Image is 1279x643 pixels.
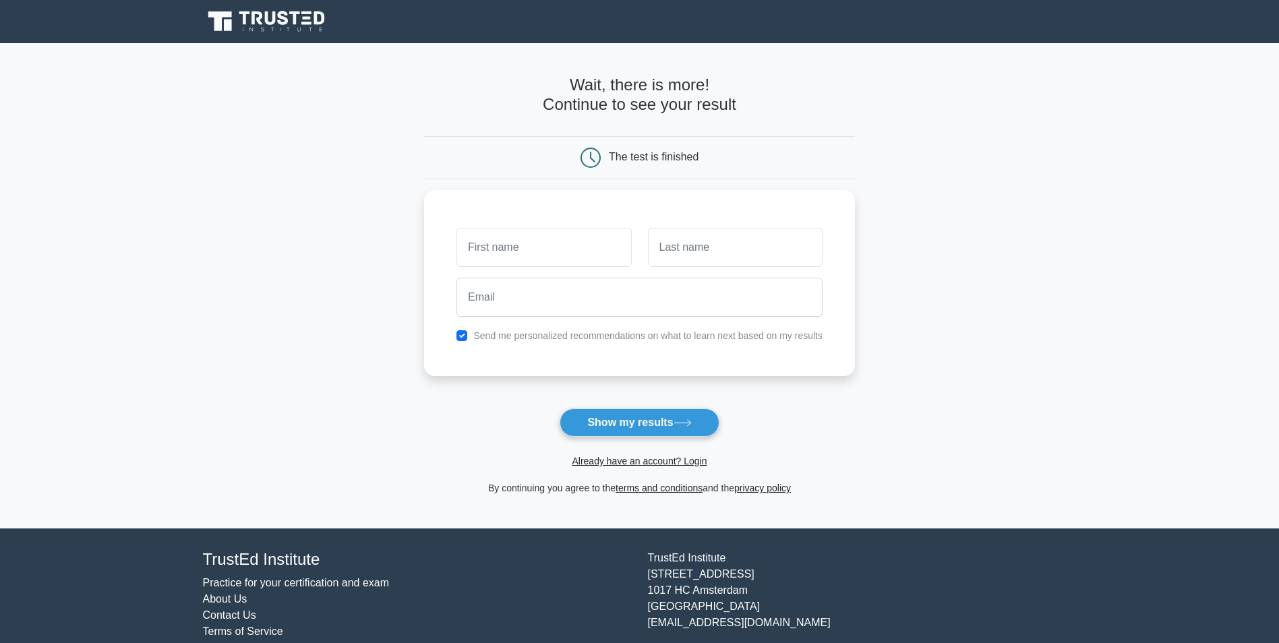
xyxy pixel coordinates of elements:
label: Send me personalized recommendations on what to learn next based on my results [473,330,823,341]
input: First name [456,228,631,267]
a: Already have an account? Login [572,456,707,466]
a: privacy policy [734,483,791,493]
input: Email [456,278,823,317]
a: Terms of Service [203,625,283,637]
div: By continuing you agree to the and the [416,480,863,496]
a: Practice for your certification and exam [203,577,390,588]
a: About Us [203,593,247,605]
h4: Wait, there is more! Continue to see your result [424,75,855,115]
h4: TrustEd Institute [203,550,632,570]
input: Last name [648,228,823,267]
button: Show my results [560,408,719,437]
a: Contact Us [203,609,256,621]
a: terms and conditions [616,483,703,493]
div: The test is finished [609,151,698,162]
